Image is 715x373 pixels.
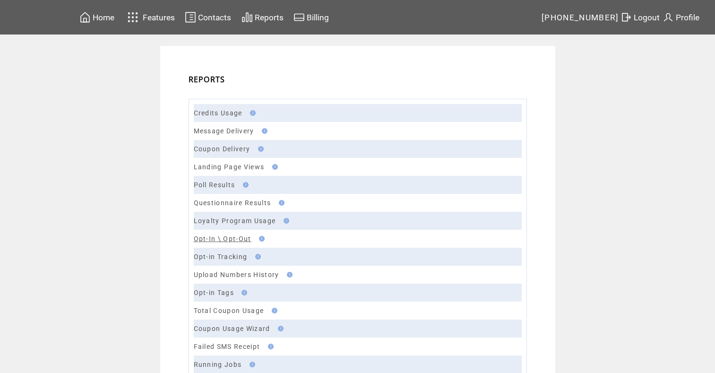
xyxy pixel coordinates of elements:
[252,254,261,260] img: help.gif
[269,164,278,170] img: help.gif
[663,11,674,23] img: profile.svg
[307,13,329,22] span: Billing
[194,253,248,260] a: Opt-in Tracking
[78,10,116,25] a: Home
[194,343,260,350] a: Failed SMS Receipt
[198,13,231,22] span: Contacts
[194,217,276,225] a: Loyalty Program Usage
[194,145,250,153] a: Coupon Delivery
[194,307,264,314] a: Total Coupon Usage
[265,344,274,349] img: help.gif
[542,13,619,22] span: [PHONE_NUMBER]
[269,308,277,313] img: help.gif
[241,11,253,23] img: chart.svg
[194,235,251,243] a: Opt-In \ Opt-Out
[619,10,661,25] a: Logout
[194,181,235,189] a: Poll Results
[194,163,265,171] a: Landing Page Views
[79,11,91,23] img: home.svg
[194,325,270,332] a: Coupon Usage Wizard
[247,362,255,367] img: help.gif
[255,13,284,22] span: Reports
[194,271,279,278] a: Upload Numbers History
[183,10,233,25] a: Contacts
[143,13,175,22] span: Features
[194,127,254,135] a: Message Delivery
[634,13,660,22] span: Logout
[239,290,247,295] img: help.gif
[293,11,305,23] img: creidtcard.svg
[240,10,285,25] a: Reports
[281,218,289,224] img: help.gif
[284,272,293,278] img: help.gif
[125,9,141,25] img: features.svg
[247,110,256,116] img: help.gif
[256,236,265,242] img: help.gif
[259,128,267,134] img: help.gif
[255,146,264,152] img: help.gif
[185,11,196,23] img: contacts.svg
[292,10,330,25] a: Billing
[276,200,284,206] img: help.gif
[194,361,242,368] a: Running Jobs
[93,13,114,22] span: Home
[620,11,632,23] img: exit.svg
[194,289,234,296] a: Opt-in Tags
[194,199,271,207] a: Questionnaire Results
[661,10,701,25] a: Profile
[275,326,284,331] img: help.gif
[676,13,699,22] span: Profile
[189,74,225,85] span: REPORTS
[123,8,177,26] a: Features
[240,182,249,188] img: help.gif
[194,109,242,117] a: Credits Usage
